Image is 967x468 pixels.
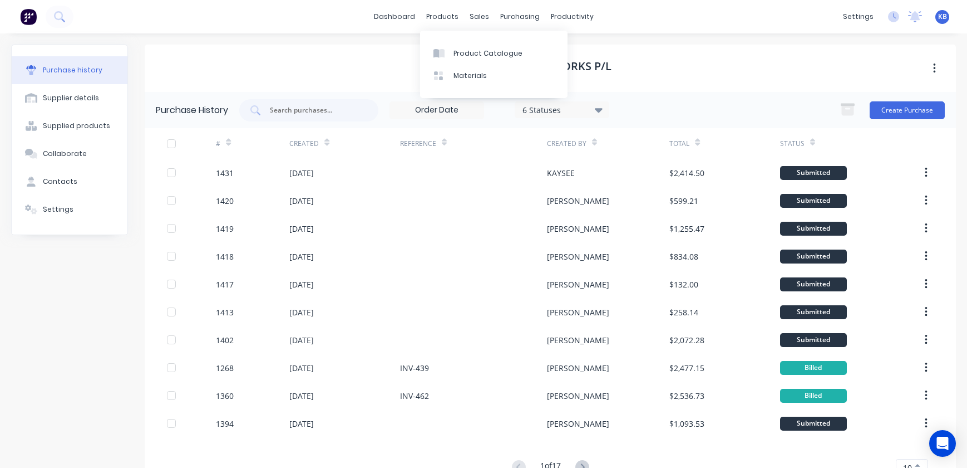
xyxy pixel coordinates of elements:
[669,306,698,318] div: $258.14
[547,334,609,346] div: [PERSON_NAME]
[547,279,609,290] div: [PERSON_NAME]
[216,362,234,374] div: 1268
[216,251,234,262] div: 1418
[289,334,314,346] div: [DATE]
[547,195,609,207] div: [PERSON_NAME]
[216,279,234,290] div: 1417
[780,250,847,264] div: Submitted
[43,65,102,75] div: Purchase history
[216,390,234,402] div: 1360
[453,48,522,58] div: Product Catalogue
[547,223,609,235] div: [PERSON_NAME]
[870,101,945,119] button: Create Purchase
[929,430,956,457] div: Open Intercom Messenger
[43,177,77,187] div: Contacts
[547,390,609,402] div: [PERSON_NAME]
[20,8,37,25] img: Factory
[453,71,487,81] div: Materials
[43,121,110,131] div: Supplied products
[669,195,698,207] div: $599.21
[669,418,704,430] div: $1,093.53
[780,361,847,375] div: Billed
[547,139,586,149] div: Created By
[420,65,568,87] a: Materials
[12,140,127,168] button: Collaborate
[156,104,228,117] div: Purchase History
[780,139,805,149] div: Status
[43,93,99,103] div: Supplier details
[289,139,319,149] div: Created
[780,277,847,291] div: Submitted
[837,8,879,25] div: settings
[216,334,234,346] div: 1402
[289,418,314,430] div: [DATE]
[421,8,464,25] div: products
[12,84,127,112] button: Supplier details
[216,306,234,318] div: 1413
[216,139,220,149] div: #
[216,418,234,430] div: 1394
[780,222,847,236] div: Submitted
[12,56,127,84] button: Purchase history
[12,112,127,140] button: Supplied products
[400,390,429,402] div: INV-462
[289,362,314,374] div: [DATE]
[669,334,704,346] div: $2,072.28
[669,167,704,179] div: $2,414.50
[780,389,847,403] div: Billed
[420,42,568,64] a: Product Catalogue
[289,251,314,262] div: [DATE]
[669,223,704,235] div: $1,255.47
[547,306,609,318] div: [PERSON_NAME]
[780,194,847,208] div: Submitted
[780,417,847,431] div: Submitted
[368,8,421,25] a: dashboard
[289,306,314,318] div: [DATE]
[400,139,436,149] div: Reference
[547,418,609,430] div: [PERSON_NAME]
[12,196,127,223] button: Settings
[545,8,599,25] div: productivity
[780,333,847,347] div: Submitted
[289,195,314,207] div: [DATE]
[216,167,234,179] div: 1431
[289,223,314,235] div: [DATE]
[289,279,314,290] div: [DATE]
[522,104,602,115] div: 6 Statuses
[216,195,234,207] div: 1420
[464,8,495,25] div: sales
[669,139,689,149] div: Total
[669,279,698,290] div: $132.00
[216,223,234,235] div: 1419
[780,166,847,180] div: Submitted
[669,362,704,374] div: $2,477.15
[669,390,704,402] div: $2,536.73
[495,8,545,25] div: purchasing
[547,362,609,374] div: [PERSON_NAME]
[289,390,314,402] div: [DATE]
[269,105,361,116] input: Search purchases...
[400,362,429,374] div: INV-439
[390,102,483,119] input: Order Date
[780,305,847,319] div: Submitted
[43,204,73,214] div: Settings
[12,168,127,196] button: Contacts
[43,149,87,159] div: Collaborate
[547,167,575,179] div: KAYSEE
[289,167,314,179] div: [DATE]
[669,251,698,262] div: $834.08
[938,12,947,22] span: KB
[547,251,609,262] div: [PERSON_NAME]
